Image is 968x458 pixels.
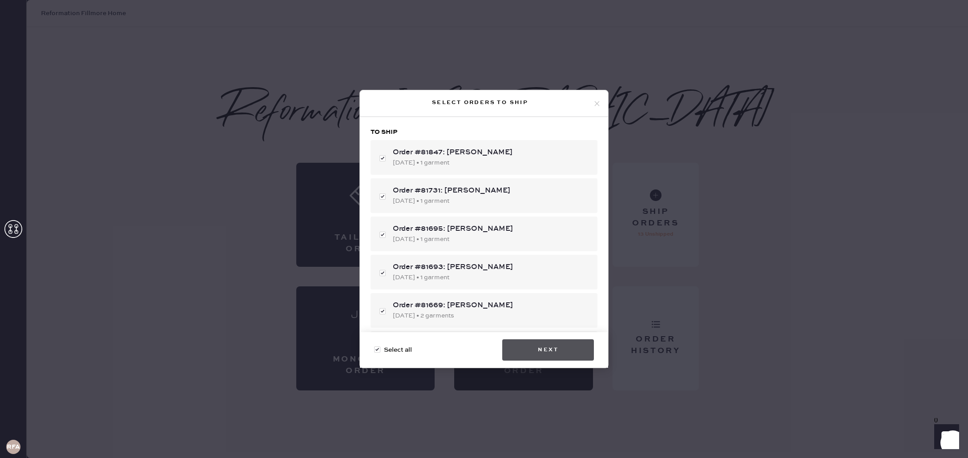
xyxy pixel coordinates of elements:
div: Order #81695: [PERSON_NAME] [393,224,590,234]
h3: RFA [7,444,20,450]
div: [DATE] • 1 garment [393,196,590,206]
div: [DATE] • 2 garments [393,311,590,321]
div: [DATE] • 1 garment [393,158,590,168]
div: Order #81731: [PERSON_NAME] [393,185,590,196]
div: Select orders to ship [367,97,593,108]
div: [DATE] • 1 garment [393,234,590,244]
div: Order #81693: [PERSON_NAME] [393,262,590,273]
span: Select all [384,345,412,355]
div: Order #81847: [PERSON_NAME] [393,147,590,158]
button: Next [502,339,594,361]
div: Order #81669: [PERSON_NAME] [393,300,590,311]
iframe: Front Chat [926,418,964,456]
h3: To ship [371,128,597,137]
div: [DATE] • 1 garment [393,273,590,282]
